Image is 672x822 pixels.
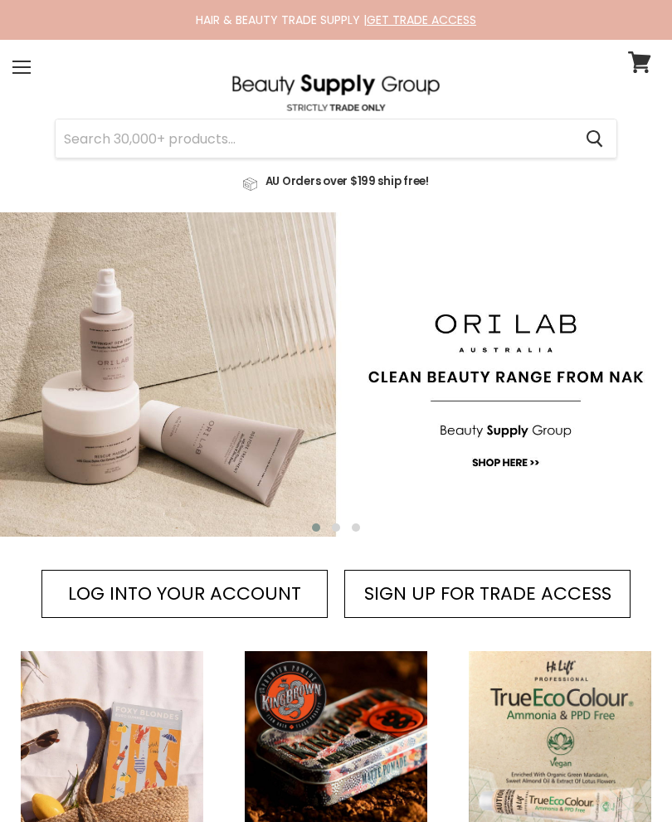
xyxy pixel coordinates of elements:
a: LOG INTO YOUR ACCOUNT [41,570,328,617]
span: LOG INTO YOUR ACCOUNT [68,581,301,606]
input: Search [56,119,572,158]
a: SIGN UP FOR TRADE ACCESS [344,570,631,617]
span: SIGN UP FOR TRADE ACCESS [364,581,611,606]
button: Search [572,119,616,158]
iframe: Gorgias live chat messenger [589,744,655,805]
a: GET TRADE ACCESS [367,12,476,28]
form: Product [55,119,617,158]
